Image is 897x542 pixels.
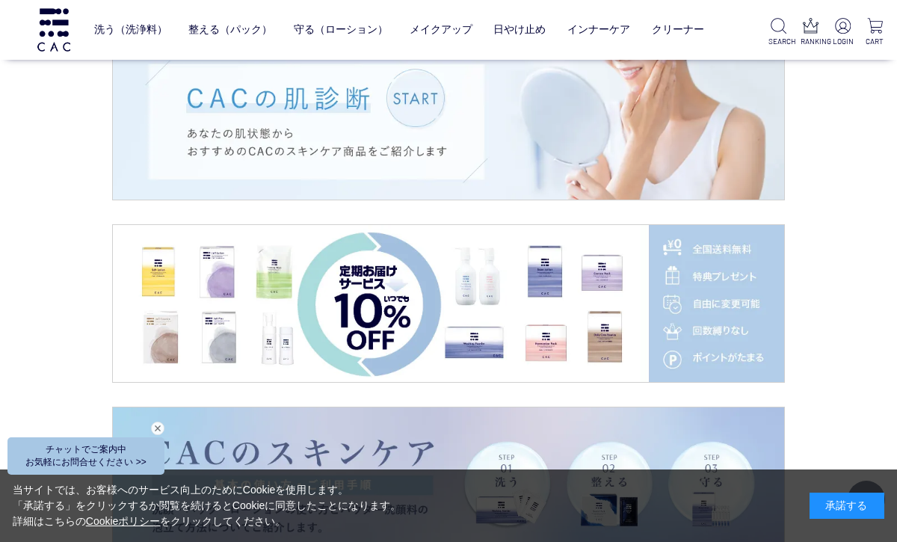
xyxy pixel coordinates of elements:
p: CART [865,36,885,47]
p: RANKING [801,36,821,47]
a: 整える（パック） [188,12,272,47]
a: 肌診断肌診断 [113,43,784,200]
p: SEARCH [768,36,789,47]
a: 洗う（洗浄料） [94,12,167,47]
div: 当サイトでは、お客様へのサービス向上のためにCookieを使用します。 「承諾する」をクリックするか閲覧を続けるとCookieに同意したことになります。 詳細はこちらの をクリックしてください。 [13,482,401,529]
a: インナーケア [567,12,630,47]
a: クリーナー [652,12,704,47]
a: 守る（ローション） [294,12,388,47]
a: SEARCH [768,18,789,47]
img: 定期便サービス [113,225,784,382]
a: Cookieポリシー [86,515,161,527]
a: メイクアップ [410,12,472,47]
a: 日やけ止め [493,12,546,47]
img: logo [35,8,73,51]
img: 肌診断 [113,43,784,200]
a: CART [865,18,885,47]
p: LOGIN [833,36,853,47]
a: LOGIN [833,18,853,47]
div: 承諾する [810,493,884,519]
a: 定期便サービス定期便サービス [113,225,784,382]
a: RANKING [801,18,821,47]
